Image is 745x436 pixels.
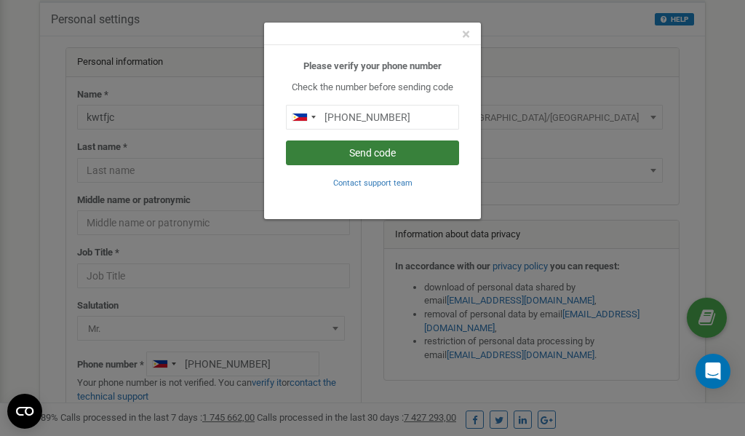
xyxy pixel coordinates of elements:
b: Please verify your phone number [303,60,442,71]
small: Contact support team [333,178,413,188]
input: 0905 123 4567 [286,105,459,130]
button: Send code [286,140,459,165]
div: Open Intercom Messenger [696,354,730,389]
button: Close [462,27,470,42]
div: Telephone country code [287,106,320,129]
a: Contact support team [333,177,413,188]
button: Open CMP widget [7,394,42,429]
p: Check the number before sending code [286,81,459,95]
span: × [462,25,470,43]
